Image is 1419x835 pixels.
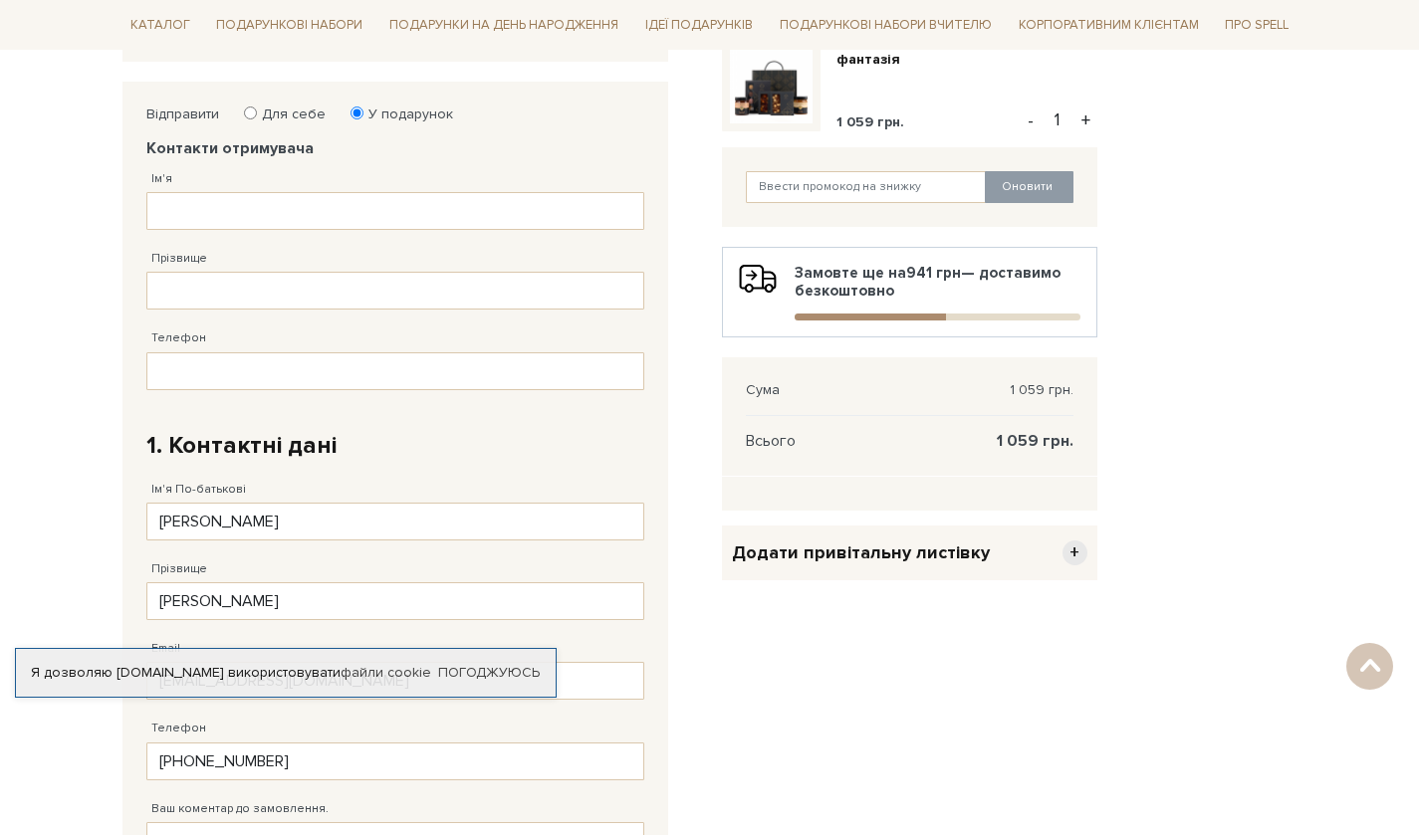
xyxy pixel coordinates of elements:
[151,481,246,499] label: Ім'я По-батькові
[739,264,1080,320] div: Замовте ще на — доставимо безкоштовно
[746,432,796,450] span: Всього
[997,432,1073,450] span: 1 059 грн.
[151,560,207,578] label: Прізвище
[438,664,540,682] a: Погоджуюсь
[637,10,761,41] a: Ідеї подарунків
[1010,381,1073,399] span: 1 059 грн.
[746,381,780,399] span: Сума
[151,250,207,268] label: Прізвище
[1021,105,1041,135] button: -
[772,8,1000,42] a: Подарункові набори Вчителю
[381,10,626,41] a: Подарунки на День народження
[208,10,370,41] a: Подарункові набори
[730,41,813,123] img: Подарунок Шоколадна фантазія
[1217,10,1297,41] a: Про Spell
[732,541,990,564] span: Додати привітальну листівку
[906,264,961,282] b: 941 грн
[1011,10,1207,41] a: Корпоративним клієнтам
[146,105,219,123] label: Відправити
[1074,105,1097,135] button: +
[249,105,326,123] label: Для себе
[151,640,180,658] label: Email
[122,10,198,41] a: Каталог
[151,800,329,818] label: Ваш коментар до замовлення.
[1063,540,1087,565] span: +
[244,106,257,119] input: Для себе
[151,329,206,347] label: Телефон
[151,720,206,737] label: Телефон
[355,105,453,123] label: У подарунок
[146,430,644,461] h2: 1. Контактні дані
[746,171,987,203] input: Ввести промокод на знижку
[151,170,172,188] label: Ім'я
[985,171,1073,203] button: Оновити
[16,664,556,682] div: Я дозволяю [DOMAIN_NAME] використовувати
[351,106,363,119] input: У подарунок
[341,664,431,681] a: файли cookie
[836,113,904,130] span: 1 059 грн.
[146,139,644,157] legend: Контакти отримувача
[836,33,1076,69] a: Подарунок Шоколадна фантазія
